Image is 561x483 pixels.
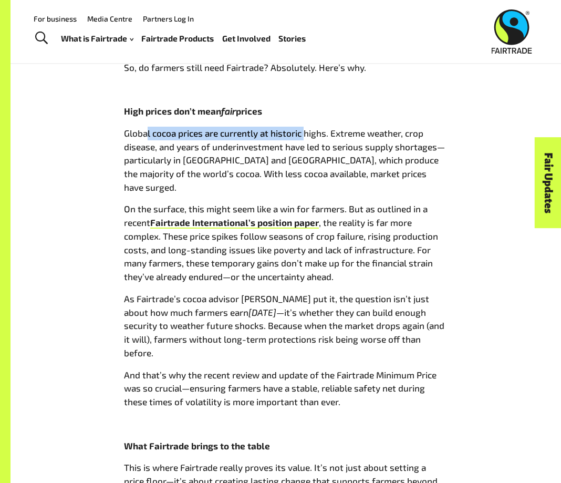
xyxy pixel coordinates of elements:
a: Toggle Search [28,25,54,52]
span: —it’s whether they can build enough security to weather future shocks. Because when the market dr... [124,307,444,358]
span: fair [221,106,236,116]
a: What is Fairtrade [61,31,133,46]
span: Global cocoa prices are currently at historic highs. Extreme weather, crop disease, and years of ... [124,128,445,192]
a: Fairtrade Products [141,31,214,46]
span: High prices don’t mean [124,106,221,116]
span: And that’s why the recent review and update of the Fairtrade Minimum Price was so crucial—ensurin... [124,369,437,407]
span: prices [236,106,262,116]
span: , the reality is far more complex. These price spikes follow seasons of crop failure, rising prod... [124,217,438,282]
a: Media Centre [87,14,132,23]
a: Stories [278,31,306,46]
span: So, do farmers still need Fairtrade? Absolutely. Here’s why. [124,62,366,73]
a: Partners Log In [143,14,194,23]
span: What Fairtrade brings to the table [124,440,270,451]
span: Fairtrade International’s position paper [150,217,319,228]
span: On the surface, this might seem like a win for farmers. But as outlined in a recent [124,203,428,228]
span: As Fairtrade’s cocoa advisor [PERSON_NAME] put it, the question isn’t just about how much farmers... [124,293,429,317]
a: Fairtrade International’s position paper [150,217,319,229]
a: Get Involved [222,31,271,46]
a: For business [34,14,77,23]
img: Fairtrade Australia New Zealand logo [491,9,532,54]
span: [DATE] [248,307,276,317]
